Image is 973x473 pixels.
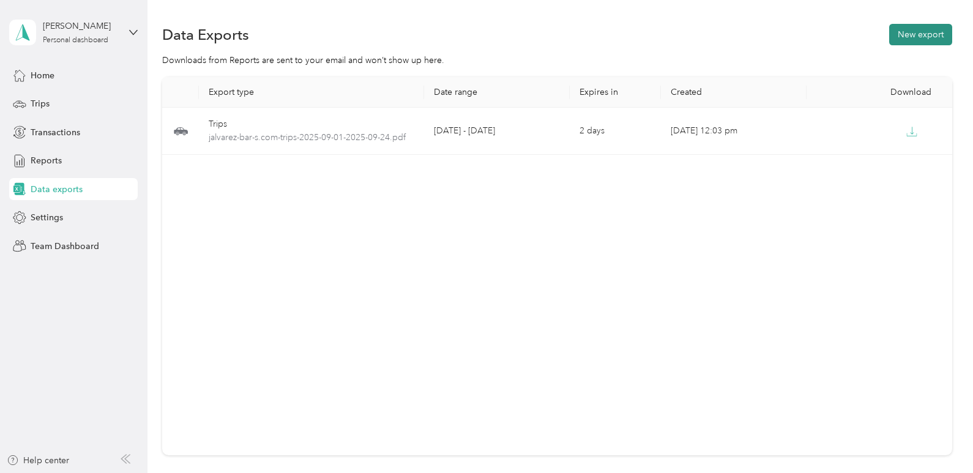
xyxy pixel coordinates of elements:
div: Trips [209,117,415,131]
h1: Data Exports [162,28,249,41]
td: 2 days [570,108,661,155]
span: Transactions [31,126,80,139]
span: Team Dashboard [31,240,99,253]
span: Trips [31,97,50,110]
td: [DATE] 12:03 pm [661,108,807,155]
div: [PERSON_NAME] [43,20,119,32]
span: Settings [31,211,63,224]
th: Expires in [570,77,661,108]
div: Download [816,87,942,97]
th: Date range [424,77,570,108]
span: Data exports [31,183,83,196]
div: Downloads from Reports are sent to your email and won’t show up here. [162,54,952,67]
td: [DATE] - [DATE] [424,108,570,155]
iframe: Everlance-gr Chat Button Frame [904,404,973,473]
th: Created [661,77,807,108]
button: Help center [7,454,69,467]
th: Export type [199,77,425,108]
span: Reports [31,154,62,167]
div: Personal dashboard [43,37,108,44]
button: New export [889,24,952,45]
span: Home [31,69,54,82]
span: jalvarez-bar-s.com-trips-2025-09-01-2025-09-24.pdf [209,131,415,144]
